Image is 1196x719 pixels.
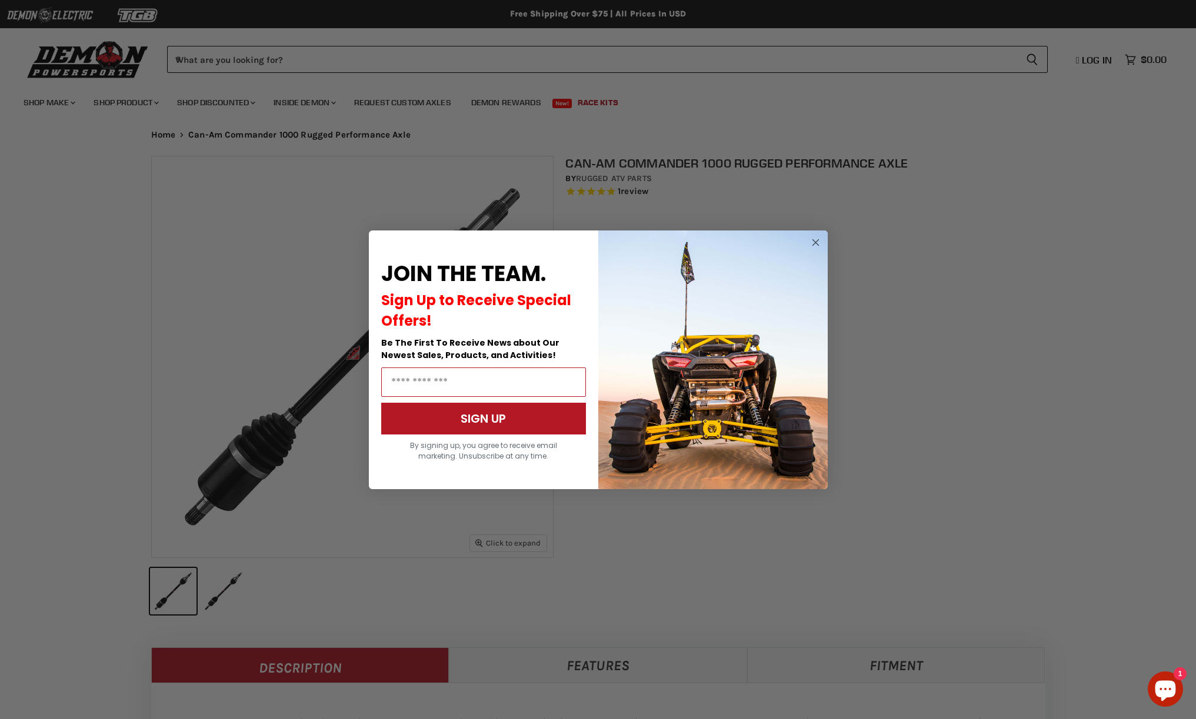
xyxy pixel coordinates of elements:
[410,440,557,461] span: By signing up, you agree to receive email marketing. Unsubscribe at any time.
[381,259,546,289] span: JOIN THE TEAM.
[381,290,571,330] span: Sign Up to Receive Special Offers!
[808,235,823,250] button: Close dialog
[381,367,586,397] input: Email Address
[381,337,559,361] span: Be The First To Receive News about Our Newest Sales, Products, and Activities!
[598,230,828,489] img: a9095488-b6e7-41ba-879d-588abfab540b.jpeg
[381,403,586,434] button: SIGN UP
[1144,671,1187,710] inbox-online-store-chat: Shopify online store chat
